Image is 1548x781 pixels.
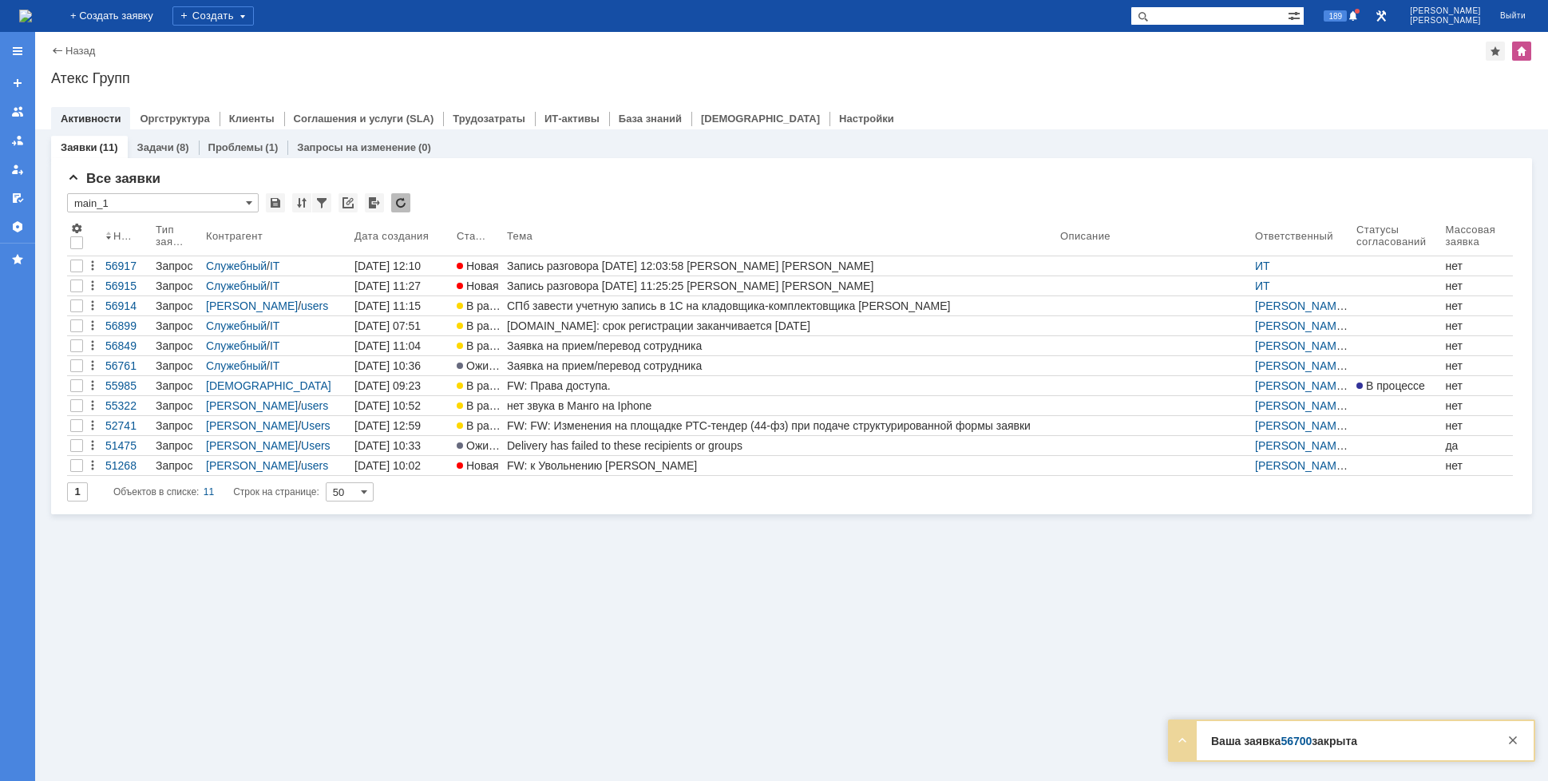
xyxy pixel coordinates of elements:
div: / [206,260,348,272]
a: нет [1442,376,1513,395]
div: / [1255,319,1350,332]
div: Описание [1060,230,1111,242]
span: Новая [457,279,499,292]
span: В работе [457,319,513,332]
div: FW: Права доступа. [507,379,1054,392]
div: Статус [457,230,488,242]
div: Добавить в избранное [1486,42,1505,61]
div: нет [1445,299,1510,312]
a: Users [301,419,331,432]
a: [PERSON_NAME] [206,419,298,432]
a: 55322 [102,396,152,415]
div: Развернуть [1173,731,1192,750]
div: Действия [86,299,99,312]
div: Запрос на обслуживание [156,379,200,392]
div: / [1255,359,1350,372]
div: Запись разговора [DATE] 11:25:25 [PERSON_NAME] [PERSON_NAME] [507,279,1054,292]
div: 11 [204,482,214,502]
th: Номер [102,219,152,256]
div: / [1255,299,1350,312]
a: 55985 [102,376,152,395]
th: Дата создания [351,219,453,256]
a: Оргструктура [140,113,209,125]
span: В работе [457,299,513,312]
a: нет звука в Манго на Iphone [504,396,1057,415]
a: FW: к Увольнению [PERSON_NAME] [504,456,1057,475]
a: Запрос на обслуживание [152,356,203,375]
a: Трудозатраты [453,113,525,125]
a: Служебный [206,359,267,372]
div: Запрос на обслуживание [156,459,200,472]
a: В работе [453,316,504,335]
div: / [1255,459,1350,472]
a: users [301,459,328,472]
strong: Ваша заявка закрыта [1211,735,1357,747]
div: (0) [418,141,431,153]
a: В работе [453,336,504,355]
a: нет [1442,396,1513,415]
a: нет [1442,316,1513,335]
div: Контрагент [206,230,266,242]
div: Тема [507,230,533,242]
a: [DATE] 12:10 [351,256,453,276]
a: В процессе [1353,376,1442,395]
div: / [206,359,348,372]
div: 56849 [105,339,149,352]
span: В процессе [1356,379,1425,392]
a: [PERSON_NAME] [1255,359,1348,372]
div: (8) [176,141,189,153]
div: [DATE] 11:04 [354,339,421,352]
span: Настройки [70,222,83,235]
div: нет [1445,399,1510,412]
span: Новая [457,459,499,472]
a: IT [270,279,279,292]
a: Запрос на обслуживание [152,336,203,355]
a: [PERSON_NAME] [206,299,298,312]
a: Соглашения и услуги (SLA) [294,113,434,125]
div: нет [1445,339,1510,352]
div: нет [1445,260,1510,272]
div: Тип заявки [156,224,187,248]
a: В работе [453,296,504,315]
div: / [1255,419,1350,432]
a: База знаний [619,113,682,125]
div: / [1255,399,1350,412]
a: Запрос на обслуживание [152,296,203,315]
div: FW: FW: Изменения на площадке РТС-тендер (44-фз) при подаче структурированной формы заявки [507,419,1054,432]
th: Тема [504,219,1057,256]
div: 56915 [105,279,149,292]
a: IT [270,319,279,332]
a: Служебный [206,260,267,272]
a: [DATE] 11:04 [351,336,453,355]
th: Статус [453,219,504,256]
div: да [1445,439,1510,452]
span: Расширенный поиск [1288,7,1304,22]
img: logo [19,10,32,22]
a: [DATE] 07:51 [351,316,453,335]
a: Перейти на домашнюю страницу [19,10,32,22]
div: Дата создания [354,230,432,242]
a: Новая [453,276,504,295]
div: Запрос на обслуживание [156,319,200,332]
span: [PERSON_NAME] [1410,6,1481,16]
a: [DOMAIN_NAME]: срок регистрации заканчивается [DATE] [504,316,1057,335]
a: [PERSON_NAME] [206,439,298,452]
a: Запрос на обслуживание [152,316,203,335]
a: Запрос на обслуживание [152,396,203,415]
div: Изменить домашнюю страницу [1512,42,1531,61]
a: Запрос на обслуживание [152,416,203,435]
div: (1) [265,141,278,153]
div: [DATE] 10:52 [354,399,421,412]
div: Запрос на обслуживание [156,419,200,432]
div: Фильтрация... [312,193,331,212]
div: 56914 [105,299,149,312]
div: Действия [86,459,99,472]
a: 56915 [102,276,152,295]
span: В работе [457,419,513,432]
div: [DATE] 10:33 [354,439,421,452]
div: Действия [86,319,99,332]
div: [DATE] 12:59 [354,419,421,432]
a: [DATE] 12:59 [351,416,453,435]
div: / [206,459,348,472]
a: Клиенты [229,113,275,125]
